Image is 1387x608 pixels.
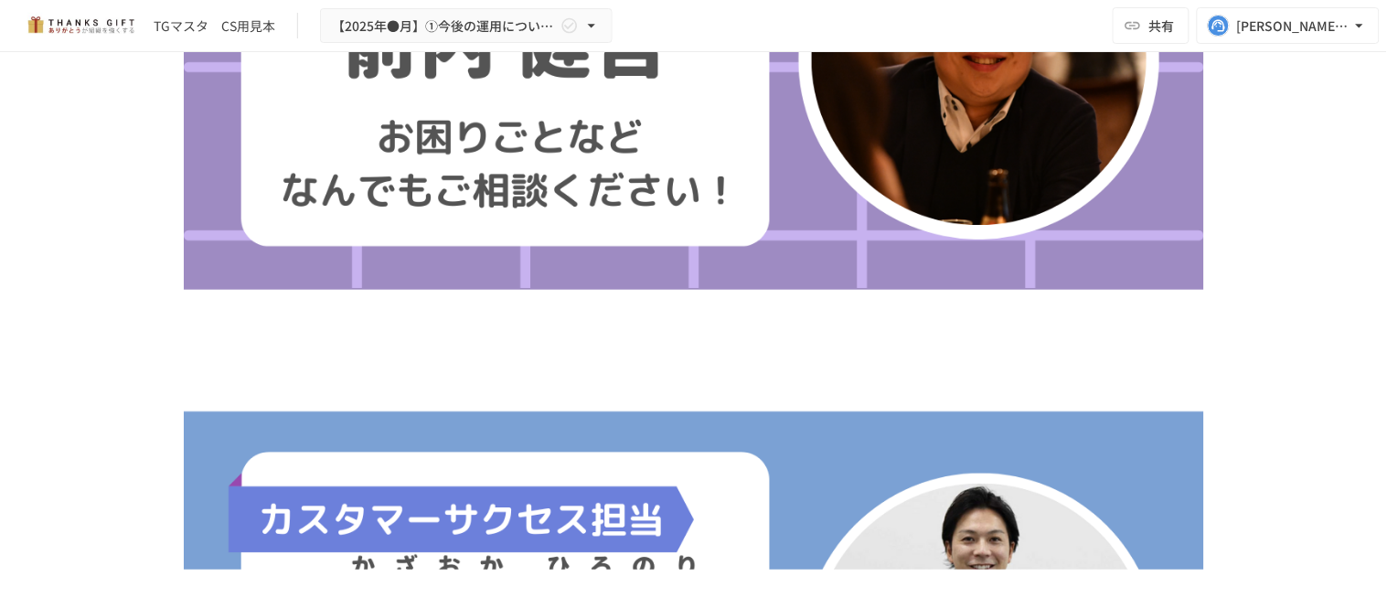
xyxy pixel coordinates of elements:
button: 共有 [1113,7,1190,44]
button: 【2025年●月】①今後の運用についてのご案内/THANKS GIFTキックオフMTG [320,8,613,44]
span: 共有 [1149,16,1175,36]
img: mMP1OxWUAhQbsRWCurg7vIHe5HqDpP7qZo7fRoNLXQh [22,11,139,40]
span: 【2025年●月】①今後の運用についてのご案内/THANKS GIFTキックオフMTG [332,15,557,37]
div: TGマスタ CS用見本 [154,16,275,36]
button: [PERSON_NAME][EMAIL_ADDRESS][DOMAIN_NAME] [1197,7,1380,44]
div: [PERSON_NAME][EMAIL_ADDRESS][DOMAIN_NAME] [1237,15,1350,37]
